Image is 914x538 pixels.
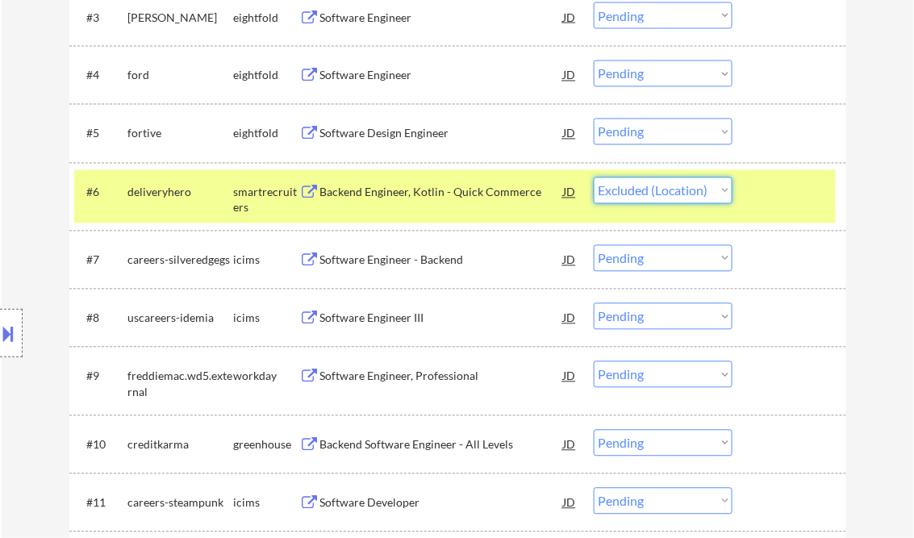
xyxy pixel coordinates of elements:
[320,311,564,327] div: Software Engineer III
[562,2,578,31] div: JD
[562,119,578,148] div: JD
[320,252,564,269] div: Software Engineer - Backend
[234,68,300,84] div: eightfold
[320,68,564,84] div: Software Engineer
[87,68,115,84] div: #4
[128,68,234,84] div: ford
[320,185,564,201] div: Backend Engineer, Kotlin - Quick Commerce
[320,495,564,511] div: Software Developer
[320,369,564,385] div: Software Engineer, Professional
[320,126,564,142] div: Software Design Engineer
[320,10,564,26] div: Software Engineer
[562,177,578,206] div: JD
[234,10,300,26] div: eightfold
[562,361,578,390] div: JD
[87,10,115,26] div: #3
[562,245,578,274] div: JD
[320,437,564,453] div: Backend Software Engineer - All Levels
[128,10,234,26] div: [PERSON_NAME]
[562,430,578,459] div: JD
[562,303,578,332] div: JD
[562,60,578,90] div: JD
[562,488,578,517] div: JD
